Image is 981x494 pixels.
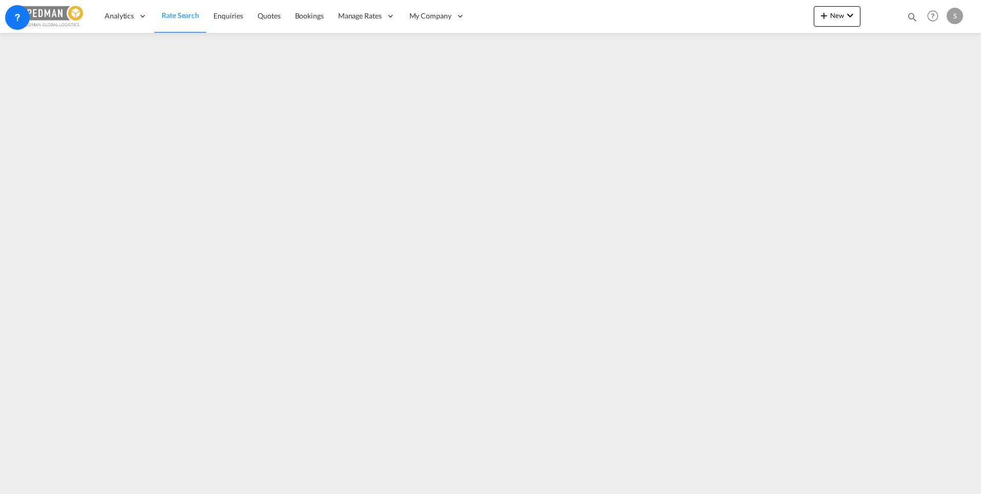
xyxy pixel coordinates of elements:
[818,11,856,20] span: New
[844,9,856,22] md-icon: icon-chevron-down
[814,6,860,27] button: icon-plus 400-fgNewicon-chevron-down
[409,11,452,21] span: My Company
[907,11,918,27] div: icon-magnify
[924,7,947,26] div: Help
[338,11,382,21] span: Manage Rates
[258,11,280,20] span: Quotes
[295,11,324,20] span: Bookings
[15,5,85,28] img: c12ca350ff1b11efb6b291369744d907.png
[818,9,830,22] md-icon: icon-plus 400-fg
[162,11,199,20] span: Rate Search
[907,11,918,23] md-icon: icon-magnify
[924,7,941,25] span: Help
[213,11,243,20] span: Enquiries
[947,8,963,24] div: S
[105,11,134,21] span: Analytics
